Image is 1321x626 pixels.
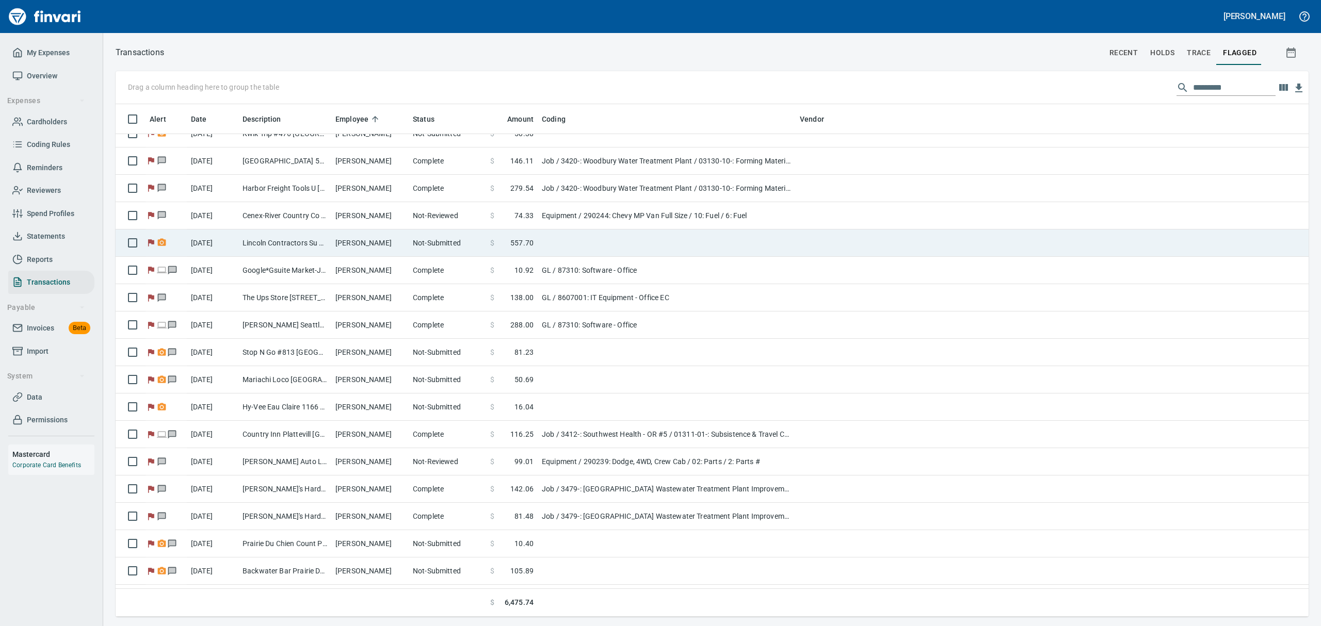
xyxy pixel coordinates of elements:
p: Drag a column heading here to group the table [128,82,279,92]
span: Payable [7,301,85,314]
td: Complete [409,147,486,175]
td: Job / 3479-: [GEOGRAPHIC_DATA] Wastewater Treatment Plant Improvements / [PHONE_NUMBER]: Consumab... [538,503,796,530]
td: [PERSON_NAME] [331,229,409,257]
span: Receipt Required [156,239,167,246]
span: Coding Rules [27,138,70,151]
span: $ [490,347,494,357]
td: [PERSON_NAME] [331,393,409,421]
span: Flagged [146,157,156,164]
span: $ [490,320,494,330]
span: 557.70 [510,238,534,248]
a: Data [8,386,94,409]
td: [DATE] [187,448,238,475]
span: 105.89 [510,566,534,576]
span: $ [490,265,494,275]
a: My Expenses [8,41,94,64]
span: $ [490,183,494,193]
span: Coding [542,113,579,125]
h6: Mastercard [12,449,94,460]
span: Flagged [146,267,156,273]
td: [DATE] [187,339,238,366]
span: $ [490,484,494,494]
td: [PERSON_NAME] [331,175,409,202]
span: Coding [542,113,566,125]
a: Reviewers [8,179,94,202]
td: [DATE] [187,557,238,585]
span: Amount [494,113,534,125]
span: Status [413,113,448,125]
span: Flagged [146,431,156,437]
span: Has messages [156,212,167,219]
td: Complete [409,311,486,339]
td: Cenex-River Country Co [GEOGRAPHIC_DATA] [GEOGRAPHIC_DATA] [238,202,331,229]
span: Invoices [27,322,54,335]
span: Flagged [146,403,156,410]
span: Has messages [167,567,178,574]
span: recent [1109,46,1138,59]
td: [PERSON_NAME] [331,585,409,612]
span: Flagged [146,376,156,383]
span: Receipt Required [156,540,167,547]
td: [PERSON_NAME] [331,257,409,284]
span: Flagged [146,485,156,492]
td: Google*Gsuite Market-J Cc [DOMAIN_NAME] CA [238,257,331,284]
span: Has messages [167,267,178,273]
td: Lincoln Contractors Su Eau [PERSON_NAME][GEOGRAPHIC_DATA] [238,229,331,257]
td: Not-Reviewed [409,448,486,475]
td: [DATE] [187,585,238,612]
td: Not-Submitted [409,339,486,366]
td: [PERSON_NAME] [331,448,409,475]
span: $ [490,566,494,576]
button: Show transactions within a particular date range [1276,40,1309,65]
a: Statements [8,225,94,248]
td: [PERSON_NAME] [331,339,409,366]
span: Has messages [156,294,167,301]
span: Online transaction [156,321,167,328]
span: Has messages [167,349,178,355]
a: Reports [8,248,94,271]
a: Coding Rules [8,133,94,156]
span: System [7,370,85,383]
td: [PERSON_NAME] [331,311,409,339]
span: Expenses [7,94,85,107]
span: Date [191,113,220,125]
td: Harbor Freight Tools U [GEOGRAPHIC_DATA] WI [238,175,331,202]
span: Flagged [146,321,156,328]
span: Amount [507,113,534,125]
span: 10.40 [514,538,534,549]
td: [PERSON_NAME]'s Hardware [GEOGRAPHIC_DATA] [GEOGRAPHIC_DATA] [238,475,331,503]
td: [PERSON_NAME] [331,557,409,585]
span: Reminders [27,161,62,174]
span: Has messages [167,321,178,328]
span: $ [490,597,494,608]
a: Overview [8,64,94,88]
td: Not-Submitted [409,229,486,257]
span: trace [1187,46,1211,59]
a: Transactions [8,271,94,294]
td: [DATE] [187,202,238,229]
td: Not-Submitted [409,557,486,585]
span: 74.33 [514,210,534,221]
span: $ [490,429,494,439]
span: $ [490,292,494,303]
td: Backwater Bar Prairie Du Ch [GEOGRAPHIC_DATA] [238,557,331,585]
td: The Ups Store [STREET_ADDRESS] [238,284,331,311]
span: Description [243,113,295,125]
td: [DATE] [187,530,238,557]
td: GL / 8607001: IT Equipment - Office EC [538,284,796,311]
span: 279.54 [510,183,534,193]
td: Equipment / 290239: Dodge, 4WD, Crew Cab / 02: Parts / 2: Parts # [538,448,796,475]
span: Receipt Required [156,349,167,355]
img: Finvari [6,4,84,29]
td: [PERSON_NAME]'s Hardware [GEOGRAPHIC_DATA] [GEOGRAPHIC_DATA] [238,503,331,530]
td: Job / 3479-: [GEOGRAPHIC_DATA] Wastewater Treatment Plant Improvements / [PHONE_NUMBER]: Consumab... [538,475,796,503]
h5: [PERSON_NAME] [1223,11,1285,22]
td: [PERSON_NAME] [331,421,409,448]
button: Expenses [3,91,89,110]
span: Receipt Required [156,567,167,574]
span: Transactions [27,276,70,289]
span: Employee [335,113,382,125]
td: Job / 3420-: Woodbury Water Treatment Plant / 03130-10-: Forming Material Conc Flatwork / 2: Mate... [538,175,796,202]
td: [GEOGRAPHIC_DATA] 5200 [GEOGRAPHIC_DATA] [238,147,331,175]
